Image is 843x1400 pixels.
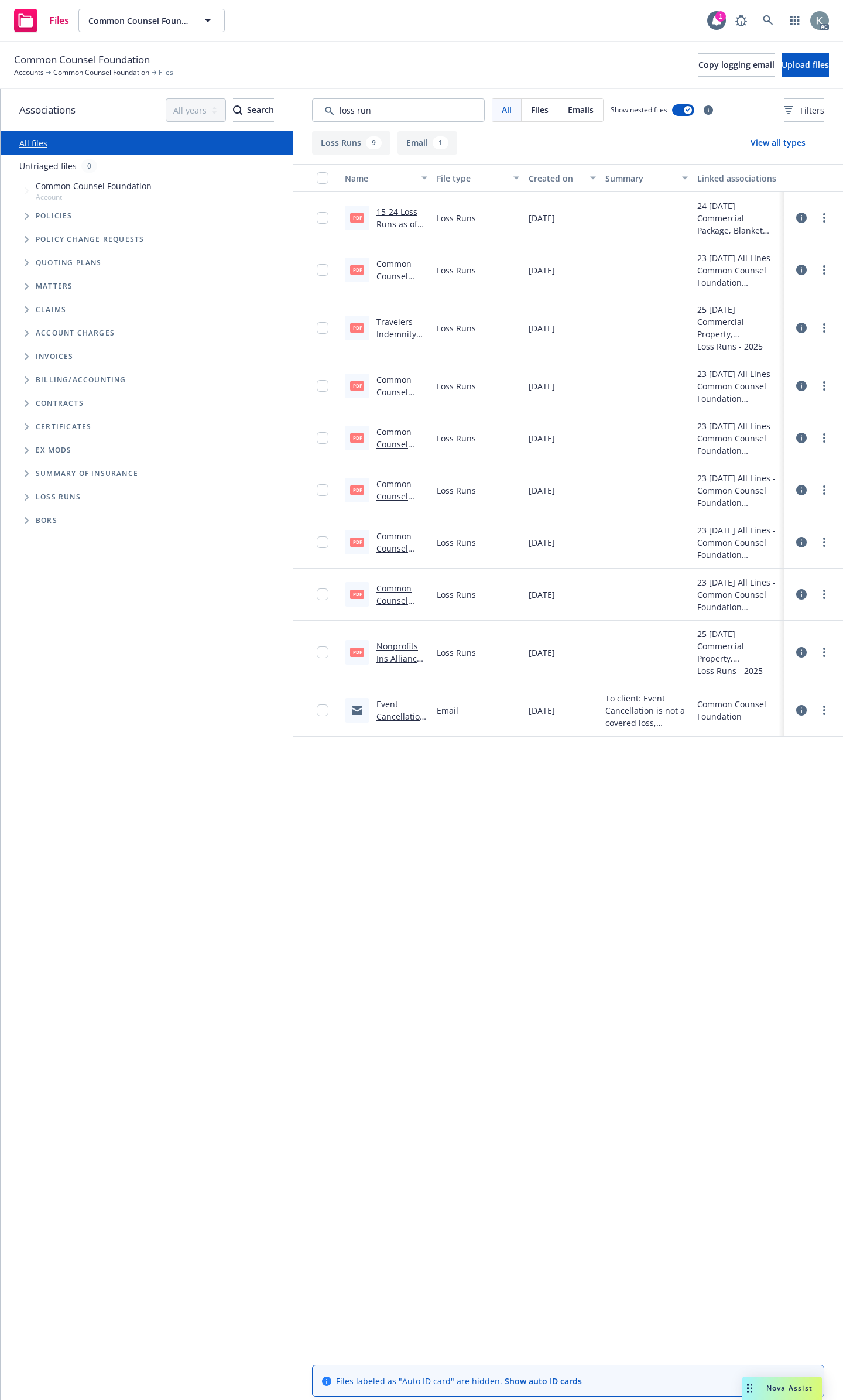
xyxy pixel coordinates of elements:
[233,98,274,122] button: SearchSearch
[697,472,780,509] div: 23 [DATE] All Lines - Common Counsel Foundation
[14,67,44,78] a: Accounts
[605,692,688,729] span: To client: Event Cancellation is not a covered loss, typically
[529,704,555,717] span: [DATE]
[437,432,476,444] span: Loss Runs
[336,1375,582,1387] span: Files labeled as "Auto ID card" are hidden.
[697,576,780,613] div: 23 [DATE] All Lines - Common Counsel Foundation
[817,321,831,335] a: more
[36,236,144,243] span: Policy change requests
[317,172,328,184] input: Select all
[817,645,831,659] a: more
[505,1375,582,1387] a: Show auto ID cards
[524,164,601,192] button: Created on
[88,15,190,27] span: Common Counsel Foundation
[317,432,328,444] input: Toggle Row Selected
[697,200,780,237] div: 24 [DATE] Commercial Package, Blanket Accident, Commercial Umbrella, Directors and Officers, Comm...
[350,323,364,332] span: pdf
[817,431,831,445] a: more
[817,263,831,277] a: more
[715,11,726,22] div: 1
[159,67,173,78] span: Files
[529,646,555,659] span: [DATE]
[437,264,476,276] span: Loss Runs
[697,665,780,677] div: Loss Runs - 2025
[19,102,76,118] span: Associations
[376,316,427,426] a: Travelers Indemnity Company Crime Cyber D&O [DATE] - [DATE] Loss Runs - Valued [DATE].pdf
[312,98,485,122] input: Search by keyword...
[697,340,780,352] div: Loss Runs - 2025
[317,704,328,716] input: Toggle Row Selected
[350,213,364,222] span: pdf
[529,380,555,392] span: [DATE]
[817,379,831,393] a: more
[317,484,328,496] input: Toggle Row Selected
[732,131,824,155] button: View all types
[317,588,328,600] input: Toggle Row Selected
[568,104,594,116] span: Emails
[697,252,780,289] div: 23 [DATE] All Lines - Common Counsel Foundation
[601,164,693,192] button: Summary
[693,164,784,192] button: Linked associations
[350,381,364,390] span: pdf
[376,699,425,747] a: Event Cancellation Insurance Inquiry.msg
[36,192,152,202] span: Account
[817,703,831,717] a: more
[756,9,780,32] a: Search
[529,264,555,276] span: [DATE]
[317,536,328,548] input: Toggle Row Selected
[432,164,524,192] button: File type
[345,172,414,184] div: Name
[1,177,293,368] div: Tree Example
[817,483,831,497] a: more
[729,9,753,32] a: Report a Bug
[14,52,150,67] span: Common Counsel Foundation
[36,213,73,220] span: Policies
[437,322,476,334] span: Loss Runs
[697,303,780,340] div: 25 [DATE] Commercial Property, Commercial Umbrella, Directors and Officers, Commercial Package, B...
[433,136,448,149] div: 1
[350,590,364,598] span: pdf
[817,535,831,549] a: more
[36,353,74,360] span: Invoices
[36,330,115,337] span: Account charges
[312,131,390,155] button: Loss Runs
[350,265,364,274] span: pdf
[783,9,807,32] a: Switch app
[366,136,382,149] div: 9
[698,53,775,77] button: Copy logging email
[529,212,555,224] span: [DATE]
[817,211,831,225] a: more
[376,641,427,787] a: Nonprofits Ins Alliance of CA, Inc. Cyber D&O GL PKG Prop UMB Blanket Accident [DATE] - [DATE] Lo...
[317,322,328,334] input: Toggle Row Selected
[784,104,824,117] span: Filters
[36,180,152,192] span: Common Counsel Foundation
[529,484,555,497] span: [DATE]
[529,432,555,444] span: [DATE]
[81,159,97,173] div: 0
[350,648,364,656] span: pdf
[376,583,424,766] a: Common Counsel Foundation [DATE]-[DATE] Directors and Officers Nonprofits Insurance Alliance of [...
[350,538,364,546] span: pdf
[437,212,476,224] span: Loss Runs
[36,306,66,313] span: Claims
[340,164,432,192] button: Name
[317,264,328,276] input: Toggle Row Selected
[437,704,458,717] span: Email
[376,206,419,242] a: 15-24 Loss Runs as of [DATE].pdf
[19,138,47,149] a: All files
[36,283,73,290] span: Matters
[9,4,74,37] a: Files
[502,104,512,116] span: All
[437,588,476,601] span: Loss Runs
[1,368,293,532] div: Folder Tree Example
[36,423,91,430] span: Certificates
[697,698,780,723] div: Common Counsel Foundation
[233,99,274,121] div: Search
[782,59,829,70] span: Upload files
[376,374,424,521] a: Common Counsel Foundation [DATE]-[DATE] Directors and Officers Travelers Insurance Loss Run Value...
[376,258,421,392] a: Common Counsel Foundation [DATE]-[DATE] Crime Travelers Insurance Loss Run Valued [DATE].pdf
[36,447,71,454] span: Ex Mods
[817,587,831,601] a: more
[36,400,84,407] span: Contracts
[810,11,829,30] img: photo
